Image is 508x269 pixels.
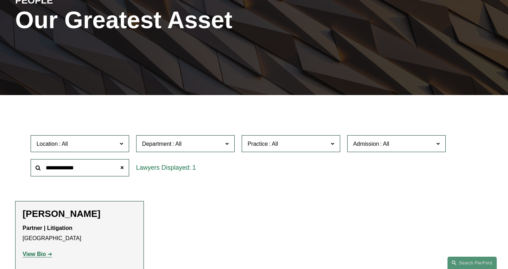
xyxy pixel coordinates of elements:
a: Search this site [447,257,497,269]
strong: View Bio [23,251,46,257]
span: Practice [248,141,268,147]
h1: Our Greatest Asset [15,6,334,34]
span: 1 [192,164,196,171]
a: View Bio [23,251,52,257]
strong: Partner | Litigation [23,225,72,231]
p: [GEOGRAPHIC_DATA] [23,223,136,244]
h2: [PERSON_NAME] [23,208,136,220]
span: Admission [353,141,379,147]
span: Department [142,141,172,147]
span: Location [37,141,58,147]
